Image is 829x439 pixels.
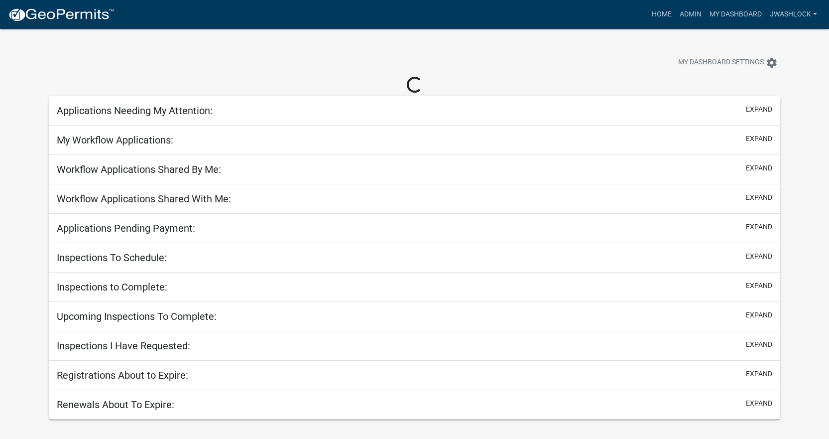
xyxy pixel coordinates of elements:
button: expand [746,281,772,291]
span: My Dashboard Settings [678,57,764,69]
h5: Applications Needing My Attention: [57,105,213,117]
button: expand [746,339,772,350]
a: Home [648,5,676,24]
button: expand [746,369,772,379]
i: settings [766,57,778,69]
h5: Workflow Applications Shared By Me: [57,163,221,175]
button: expand [746,222,772,232]
button: expand [746,398,772,409]
h5: Renewals About To Expire: [57,399,174,411]
h5: Inspections To Schedule: [57,252,167,264]
button: expand [746,134,772,144]
h5: Inspections to Complete: [57,281,167,293]
h5: Upcoming Inspections To Complete: [57,310,217,322]
a: My Dashboard [706,5,766,24]
a: jwashlock [766,5,821,24]
h5: Workflow Applications Shared With Me: [57,193,231,205]
h5: My Workflow Applications: [57,134,173,146]
h5: Registrations About to Expire: [57,369,188,381]
button: expand [746,163,772,173]
button: expand [746,192,772,203]
button: expand [746,310,772,320]
h5: Inspections I Have Requested: [57,340,190,352]
a: Admin [676,5,706,24]
h5: Applications Pending Payment: [57,222,195,234]
button: expand [746,251,772,262]
button: My Dashboard Settingssettings [670,53,786,72]
button: expand [746,104,772,115]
